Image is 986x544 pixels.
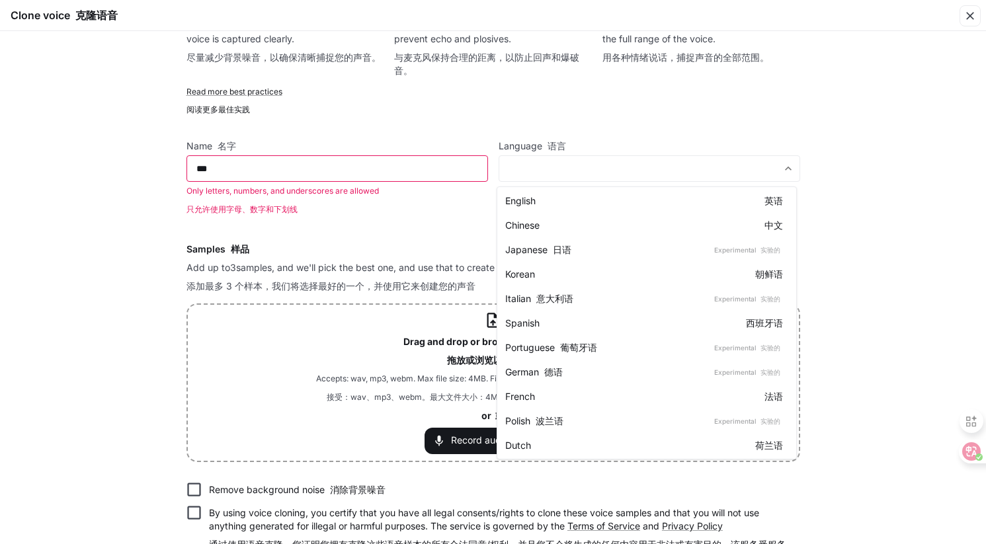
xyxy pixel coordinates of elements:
[764,219,783,231] font: 中文
[746,317,783,329] font: 西班牙语
[505,365,783,379] div: German
[505,389,783,403] div: French
[505,414,783,428] div: Polish
[560,342,597,353] font: 葡萄牙语
[505,438,783,452] div: Dutch
[505,243,783,256] div: Japanese
[505,267,783,281] div: Korean
[764,195,783,206] font: 英语
[505,194,783,208] div: English
[712,366,783,378] p: Experimental
[553,244,571,255] font: 日语
[505,291,783,305] div: Italian
[755,440,783,451] font: 荷兰语
[760,246,780,254] font: 实验的
[712,342,783,354] p: Experimental
[755,268,783,280] font: 朝鲜语
[712,293,783,305] p: Experimental
[505,340,783,354] div: Portuguese
[764,391,783,402] font: 法语
[760,417,780,425] font: 实验的
[505,316,783,330] div: Spanish
[760,368,780,376] font: 实验的
[505,218,783,232] div: Chinese
[536,293,573,304] font: 意大利语
[712,244,783,256] p: Experimental
[760,344,780,352] font: 实验的
[544,366,563,377] font: 德语
[536,415,563,426] font: 波兰语
[760,295,780,303] font: 实验的
[712,415,783,427] p: Experimental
